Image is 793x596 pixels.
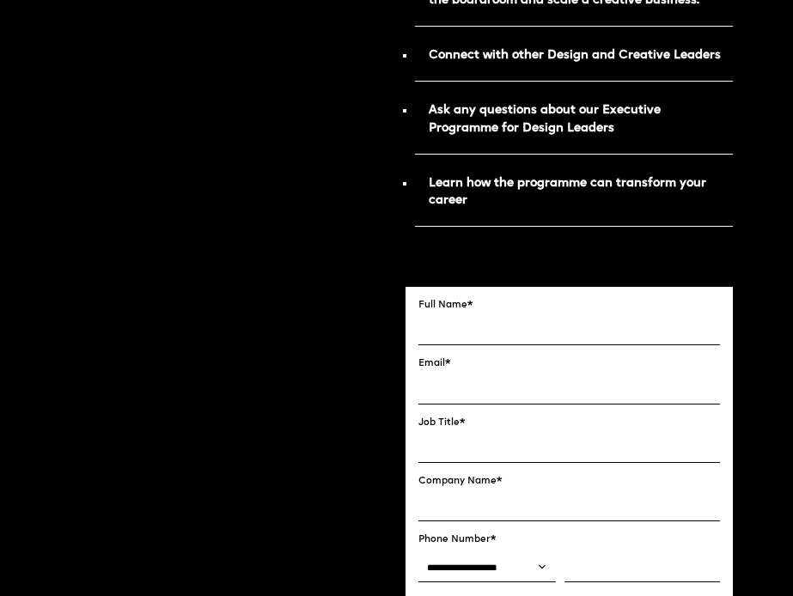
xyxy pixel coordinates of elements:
[418,358,721,369] label: Email
[429,50,721,61] strong: Connect with other Design and Creative Leaders
[418,476,721,487] label: Company Name
[418,417,721,429] label: Job Title
[418,300,721,311] label: Full Name
[429,105,661,134] strong: Ask any questions about our Executive Programme for Design Leaders
[418,534,721,545] label: Phone Number
[429,178,706,207] strong: Learn how the programme can transform your career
